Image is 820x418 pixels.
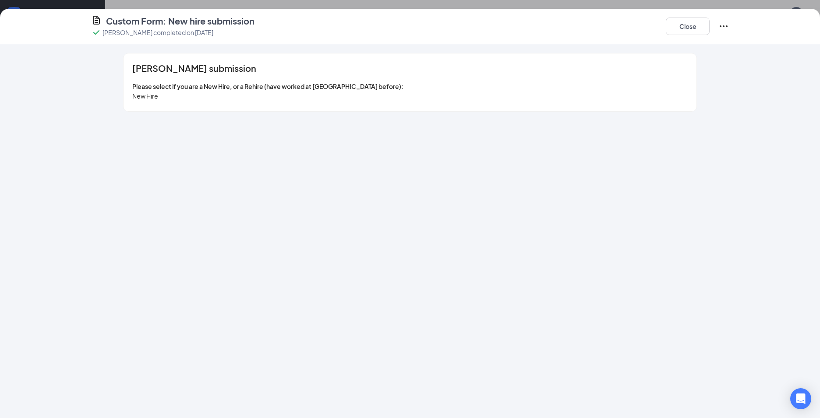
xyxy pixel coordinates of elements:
svg: Ellipses [718,21,729,32]
div: Open Intercom Messenger [790,388,811,409]
button: Close [666,18,710,35]
span: [PERSON_NAME] submission [132,64,256,73]
p: [PERSON_NAME] completed on [DATE] [102,28,213,37]
span: Please select if you are a New Hire, or a Rehire (have worked at [GEOGRAPHIC_DATA] before): [132,82,403,90]
svg: CustomFormIcon [91,15,102,25]
span: New Hire [132,92,158,100]
svg: Checkmark [91,27,102,38]
h4: Custom Form: New hire submission [106,15,254,27]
